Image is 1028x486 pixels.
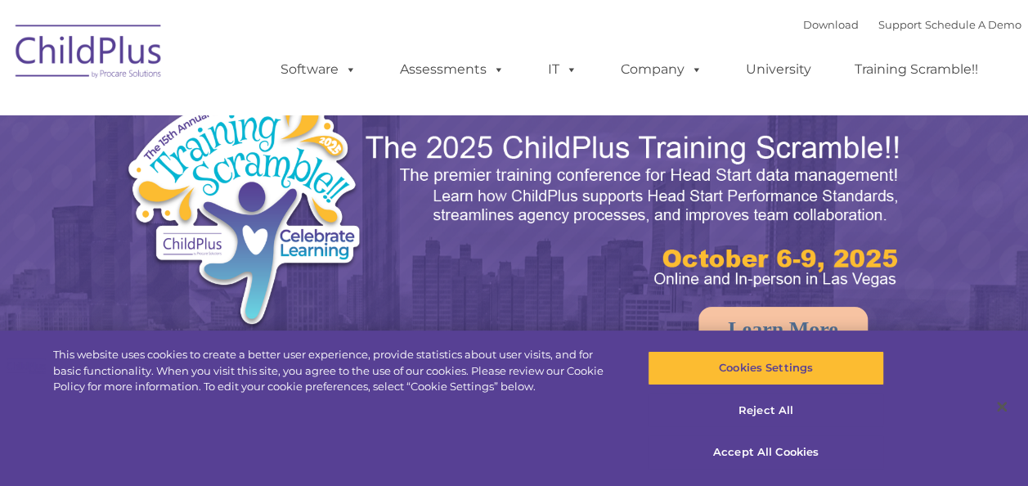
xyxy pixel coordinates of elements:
[803,18,859,31] a: Download
[648,351,884,385] button: Cookies Settings
[648,394,884,428] button: Reject All
[925,18,1021,31] a: Schedule A Demo
[648,435,884,470] button: Accept All Cookies
[384,53,521,86] a: Assessments
[878,18,922,31] a: Support
[227,108,277,120] span: Last name
[532,53,594,86] a: IT
[604,53,719,86] a: Company
[227,175,297,187] span: Phone number
[698,307,868,353] a: Learn More
[729,53,828,86] a: University
[803,18,1021,31] font: |
[984,389,1020,425] button: Close
[7,13,171,95] img: ChildPlus by Procare Solutions
[53,347,617,395] div: This website uses cookies to create a better user experience, provide statistics about user visit...
[264,53,373,86] a: Software
[838,53,994,86] a: Training Scramble!!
